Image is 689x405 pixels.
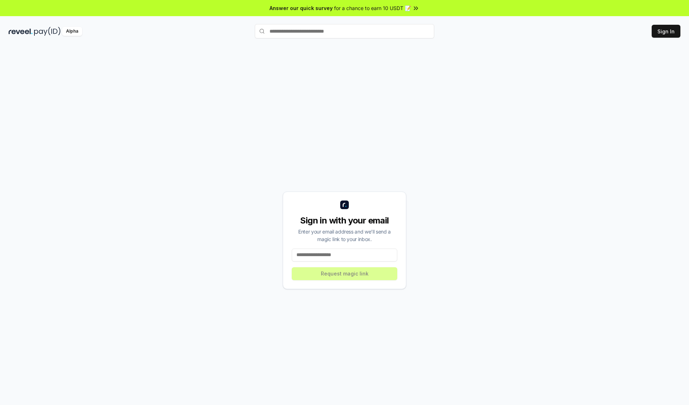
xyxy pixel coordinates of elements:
div: Sign in with your email [292,215,397,226]
div: Enter your email address and we’ll send a magic link to your inbox. [292,228,397,243]
img: pay_id [34,27,61,36]
img: reveel_dark [9,27,33,36]
span: Answer our quick survey [269,4,333,12]
span: for a chance to earn 10 USDT 📝 [334,4,411,12]
div: Alpha [62,27,82,36]
button: Sign In [652,25,680,38]
img: logo_small [340,201,349,209]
